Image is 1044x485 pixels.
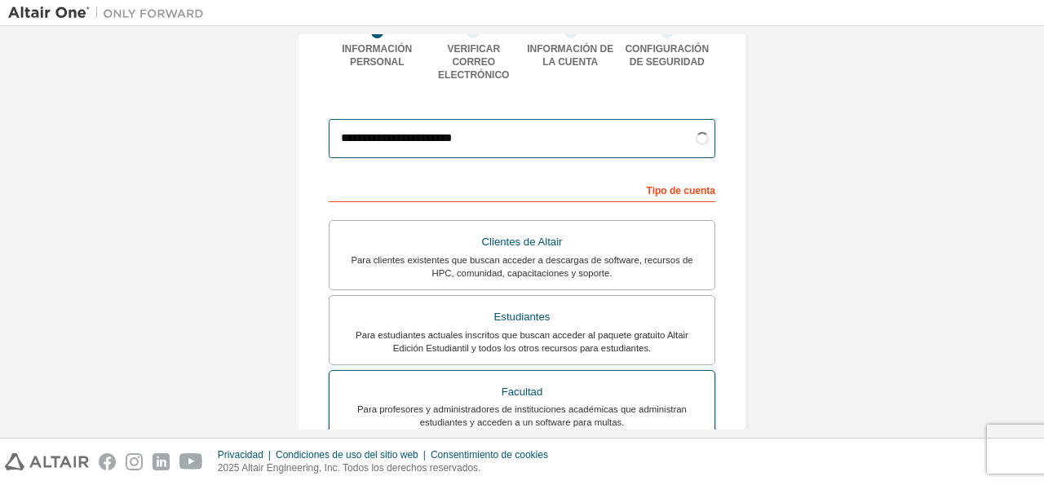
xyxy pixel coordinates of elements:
div: Información personal [329,42,426,68]
div: Privacidad [218,448,276,461]
img: Altair Uno [8,5,212,21]
img: facebook.svg [99,453,116,470]
img: instagram.svg [126,453,143,470]
div: Consentimiento de cookies [431,448,558,461]
p: 2025 Altair Engineering, Inc. Todos los derechos reservados. [218,461,558,475]
img: linkedin.svg [153,453,170,470]
div: Facultad [339,381,705,403]
img: youtube.svg [179,453,203,470]
div: Configuración de seguridad [619,42,716,68]
div: Clientes de Altair [339,231,705,254]
div: Para estudiantes actuales inscritos que buscan acceder al paquete gratuito Altair Edición Estudia... [339,328,705,355]
div: Estudiantes [339,306,705,328]
div: Para clientes existentes que buscan acceder a descargas de software, recursos de HPC, comunidad, ... [339,254,705,280]
div: Tipo de cuenta [329,176,715,202]
div: Para profesores y administradores de instituciones académicas que administran estudiantes y acced... [339,403,705,429]
div: Condiciones de uso del sitio web [276,448,431,461]
div: Verificar correo electrónico [426,42,523,82]
img: altair_logo.svg [5,453,89,470]
div: Información de la cuenta [522,42,619,68]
